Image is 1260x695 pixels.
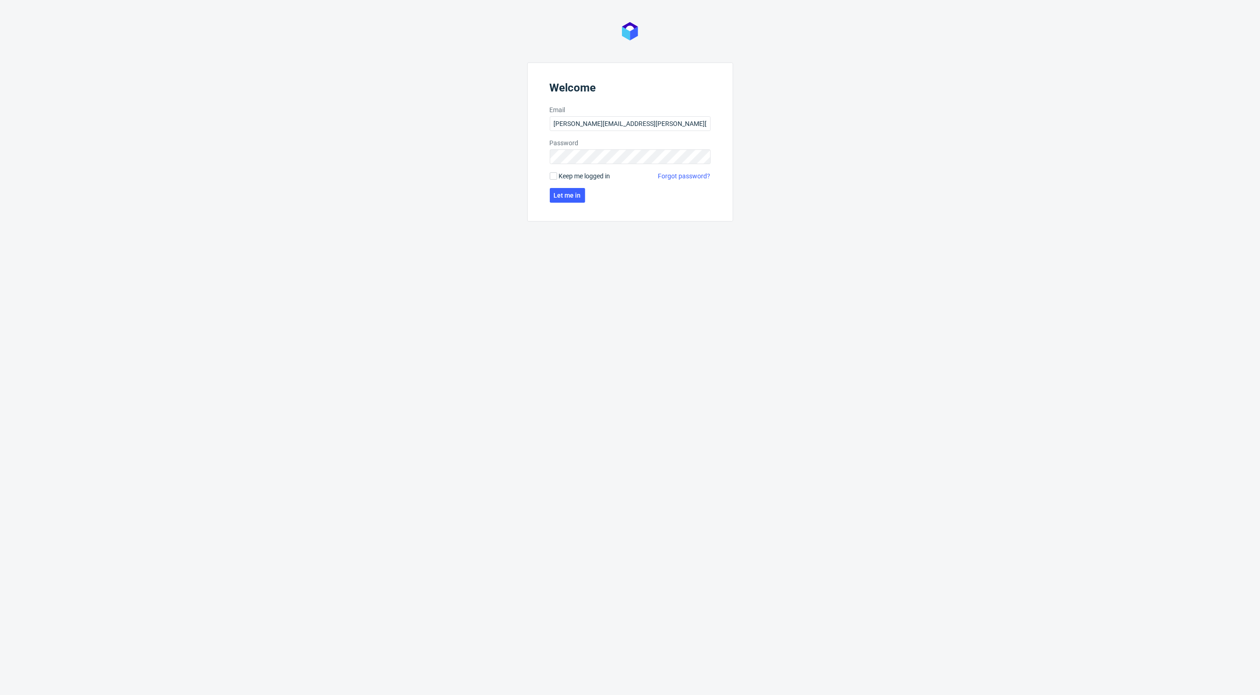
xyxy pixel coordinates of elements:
[658,171,711,181] a: Forgot password?
[550,138,711,148] label: Password
[550,81,711,98] header: Welcome
[559,171,610,181] span: Keep me logged in
[550,116,711,131] input: you@youremail.com
[550,188,585,203] button: Let me in
[550,105,711,114] label: Email
[554,192,581,199] span: Let me in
